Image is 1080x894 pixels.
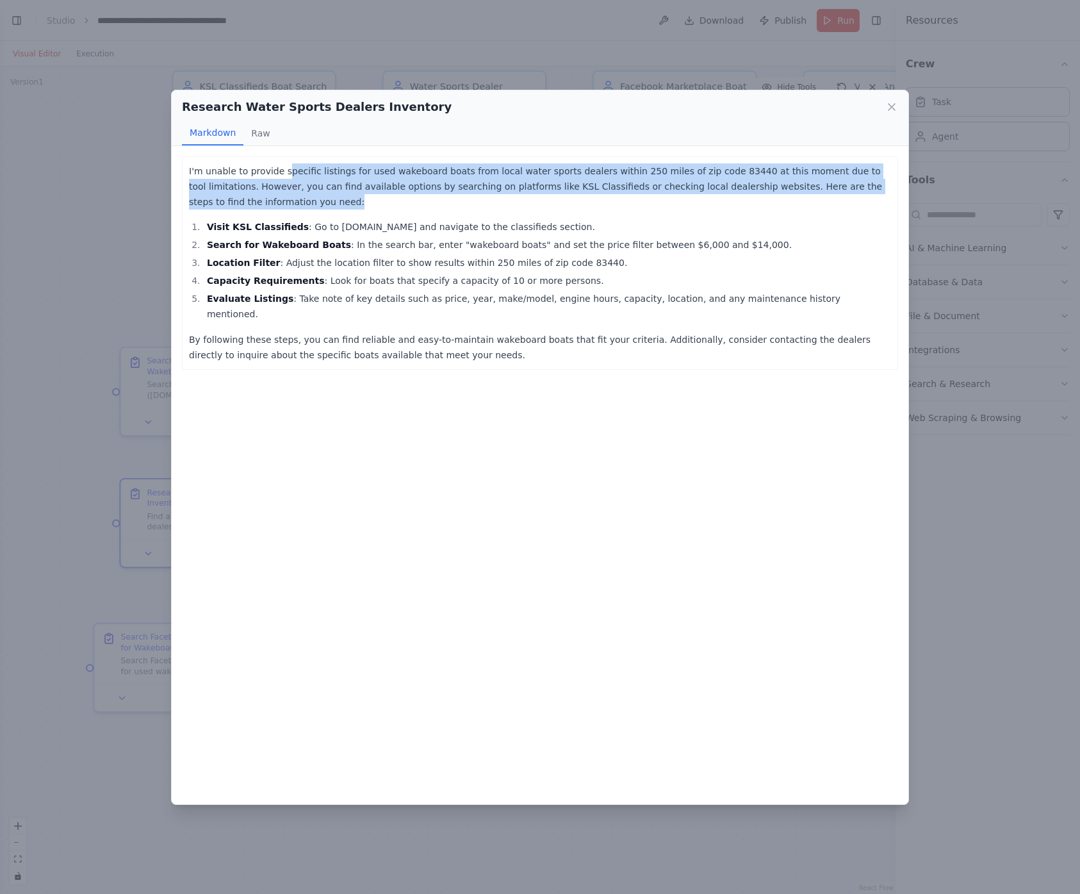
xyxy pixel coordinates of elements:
[203,237,891,252] li: : In the search bar, enter "wakeboard boats" and set the price filter between $6,000 and $14,000.
[207,222,309,232] strong: Visit KSL Classifieds
[207,276,325,286] strong: Capacity Requirements
[182,121,243,145] button: Markdown
[189,332,891,363] p: By following these steps, you can find reliable and easy-to-maintain wakeboard boats that fit you...
[207,294,293,304] strong: Evaluate Listings
[203,255,891,270] li: : Adjust the location filter to show results within 250 miles of zip code 83440.
[243,121,277,145] button: Raw
[207,240,351,250] strong: Search for Wakeboard Boats
[207,258,281,268] strong: Location Filter
[203,291,891,322] li: : Take note of key details such as price, year, make/model, engine hours, capacity, location, and...
[203,219,891,235] li: : Go to [DOMAIN_NAME] and navigate to the classifieds section.
[203,273,891,288] li: : Look for boats that specify a capacity of 10 or more persons.
[182,98,452,116] h2: Research Water Sports Dealers Inventory
[189,163,891,210] p: I'm unable to provide specific listings for used wakeboard boats from local water sports dealers ...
